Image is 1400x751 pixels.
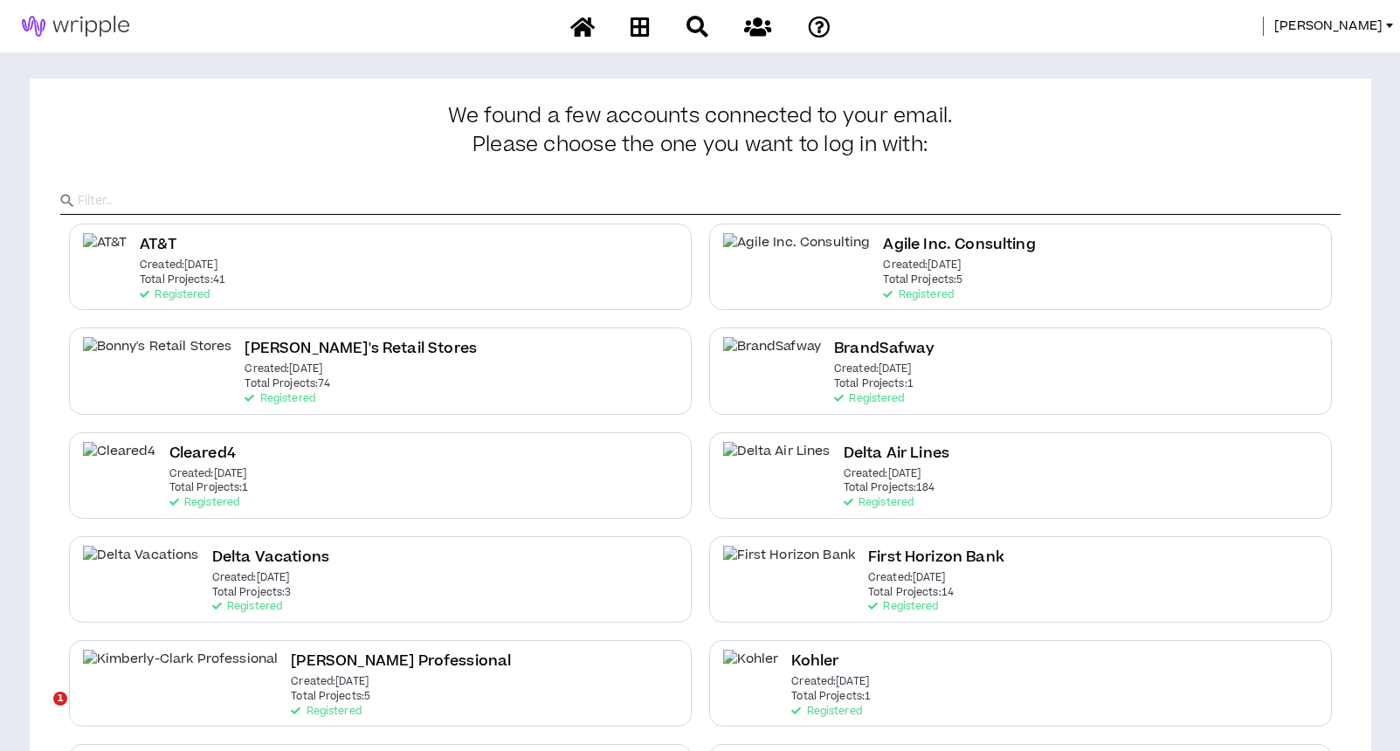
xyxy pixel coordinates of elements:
p: Created: [DATE] [169,468,247,480]
h3: We found a few accounts connected to your email. [60,105,1341,157]
p: Total Projects: 41 [140,274,225,286]
h2: First Horizon Bank [868,546,1004,569]
img: Kohler [723,650,779,689]
p: Registered [844,497,914,509]
p: Total Projects: 1 [791,691,871,703]
img: First Horizon Bank [723,546,856,585]
p: Total Projects: 3 [212,587,292,599]
img: Bonny's Retail Stores [83,337,232,376]
img: Kimberly-Clark Professional [83,650,279,689]
h2: Delta Air Lines [844,442,949,465]
h2: Agile Inc. Consulting [883,233,1035,257]
p: Registered [291,706,361,718]
img: Delta Vacations [83,546,199,585]
p: Created: [DATE] [291,676,369,688]
p: Total Projects: 184 [844,482,935,494]
h2: Cleared4 [169,442,236,465]
p: Registered [868,601,938,613]
input: Filter.. [78,188,1341,214]
p: Created: [DATE] [834,363,912,375]
h2: Delta Vacations [212,546,329,569]
p: Total Projects: 1 [834,378,914,390]
span: Please choose the one you want to log in with: [472,134,928,158]
p: Registered [169,497,239,509]
p: Created: [DATE] [883,259,961,272]
p: Registered [212,601,282,613]
p: Created: [DATE] [844,468,921,480]
iframe: Intercom live chat [17,692,59,734]
img: Agile Inc. Consulting [723,233,871,272]
p: Created: [DATE] [868,572,946,584]
p: Created: [DATE] [791,676,869,688]
img: Delta Air Lines [723,442,831,481]
img: Cleared4 [83,442,156,481]
p: Registered [791,706,861,718]
p: Total Projects: 1 [169,482,249,494]
p: Registered [834,393,904,405]
p: Total Projects: 5 [291,691,370,703]
h2: [PERSON_NAME]'s Retail Stores [245,337,477,361]
h2: AT&T [140,233,177,257]
h2: [PERSON_NAME] Professional [291,650,511,673]
p: Total Projects: 14 [868,587,954,599]
p: Registered [140,289,210,301]
h2: Kohler [791,650,838,673]
p: Registered [883,289,953,301]
span: 1 [53,692,67,706]
img: BrandSafway [723,337,822,376]
p: Registered [245,393,314,405]
p: Total Projects: 5 [883,274,962,286]
p: Total Projects: 74 [245,378,330,390]
p: Created: [DATE] [212,572,290,584]
img: AT&T [83,233,128,272]
span: [PERSON_NAME] [1274,17,1383,36]
p: Created: [DATE] [245,363,322,375]
p: Created: [DATE] [140,259,217,272]
h2: BrandSafway [834,337,934,361]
